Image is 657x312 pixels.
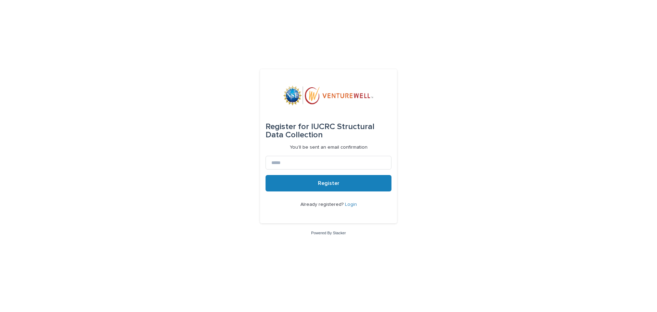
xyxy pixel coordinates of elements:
[266,123,309,131] span: Register for
[300,202,345,207] span: Already registered?
[266,175,391,191] button: Register
[283,86,374,106] img: mWhVGmOKROS2pZaMU8FQ
[266,117,391,145] div: IUCRC Structural Data Collection
[345,202,357,207] a: Login
[318,180,339,186] span: Register
[311,231,346,235] a: Powered By Stacker
[290,145,368,150] p: You'll be sent an email confirmation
